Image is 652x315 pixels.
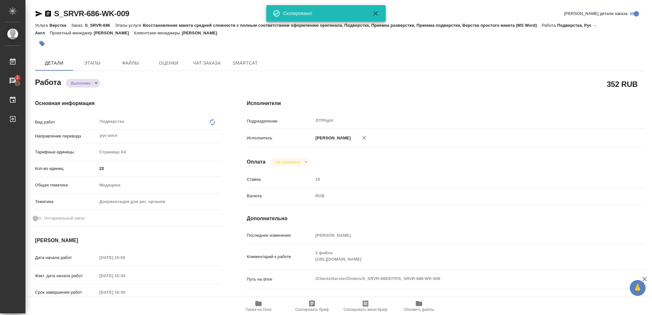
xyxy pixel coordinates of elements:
span: SmartCat [230,59,260,67]
textarea: 2 файла [URL][DOMAIN_NAME] [313,248,612,265]
h4: Исполнители [247,100,645,107]
div: Документация для рег. органов [97,196,221,207]
p: [PERSON_NAME] [313,135,351,141]
span: Нотариальный заказ [44,215,85,221]
span: Оценки [153,59,184,67]
button: 🙏 [630,280,646,296]
input: ✎ Введи что-нибудь [97,164,221,173]
span: Скопировать бриф [295,307,329,312]
a: 2 [2,73,24,89]
p: Комментарий к работе [247,254,313,260]
input: Пустое поле [313,231,612,240]
p: [PERSON_NAME] [94,31,134,35]
p: Заказ: [71,23,85,28]
div: Медицина [97,180,221,191]
button: Удалить исполнителя [357,131,371,145]
p: Направление перевода [35,133,97,139]
textarea: /Clients/Servier/Orders/S_SRVR-686/DTP/S_SRVR-686-WK-009 [313,273,612,284]
span: Обновить файлы [404,307,435,312]
div: RUB [313,191,612,201]
p: Дата начала работ [35,255,97,261]
p: Верстка [49,23,71,28]
span: Файлы [115,59,146,67]
p: Ставка [247,176,313,183]
button: Выполнен [69,80,92,86]
p: Тарифные единицы [35,149,97,155]
button: Не оплачена [274,159,302,165]
p: Вид работ [35,119,97,125]
span: [PERSON_NAME] детали заказа [564,10,627,17]
button: Обновить файлы [392,297,446,315]
button: Скопировать ссылку для ЯМессенджера [35,10,43,17]
button: Скопировать бриф [285,297,339,315]
span: Этапы [77,59,108,67]
p: Срок завершения работ [35,289,97,296]
span: Папка на Drive [245,307,272,312]
div: Скопировано! [283,10,363,17]
h4: Основная информация [35,100,221,107]
span: 2 [12,74,22,81]
p: Общая тематика [35,182,97,188]
p: Путь на drive [247,276,313,283]
button: Добавить тэг [35,37,49,51]
div: Страница А4 [97,147,221,157]
p: Последнее изменение [247,232,313,239]
h2: 352 RUB [607,79,638,89]
p: Работа [542,23,557,28]
p: Клиентские менеджеры [134,31,182,35]
a: S_SRVR-686-WK-009 [54,9,129,18]
h4: [PERSON_NAME] [35,237,221,244]
p: Тематика [35,199,97,205]
input: Пустое поле [313,175,612,184]
p: [PERSON_NAME] [182,31,222,35]
div: Выполнен [271,158,310,166]
p: S_SRVR-686 [85,23,115,28]
p: Подразделение [247,118,313,124]
button: Скопировать ссылку [44,10,52,17]
h4: Оплата [247,158,266,166]
p: Проектный менеджер [50,31,94,35]
span: Чат заказа [192,59,222,67]
button: Папка на Drive [232,297,285,315]
input: Пустое поле [97,253,153,262]
p: Валюта [247,193,313,199]
h4: Дополнительно [247,215,645,222]
button: Скопировать мини-бриф [339,297,392,315]
p: Кол-во единиц [35,165,97,172]
p: Этапы услуги [115,23,143,28]
input: Пустое поле [97,271,153,280]
p: Услуга [35,23,49,28]
h2: Работа [35,76,61,87]
p: Восстановление макета средней сложности с полным соответствием оформлению оригинала, Подверстка, ... [143,23,542,28]
div: Выполнен [66,79,100,87]
p: Факт. дата начала работ [35,273,97,279]
span: Детали [39,59,69,67]
p: Исполнитель [247,135,313,141]
span: 🙏 [632,281,643,295]
button: Закрыть [368,10,383,17]
span: Скопировать мини-бриф [344,307,387,312]
input: Пустое поле [97,288,153,297]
